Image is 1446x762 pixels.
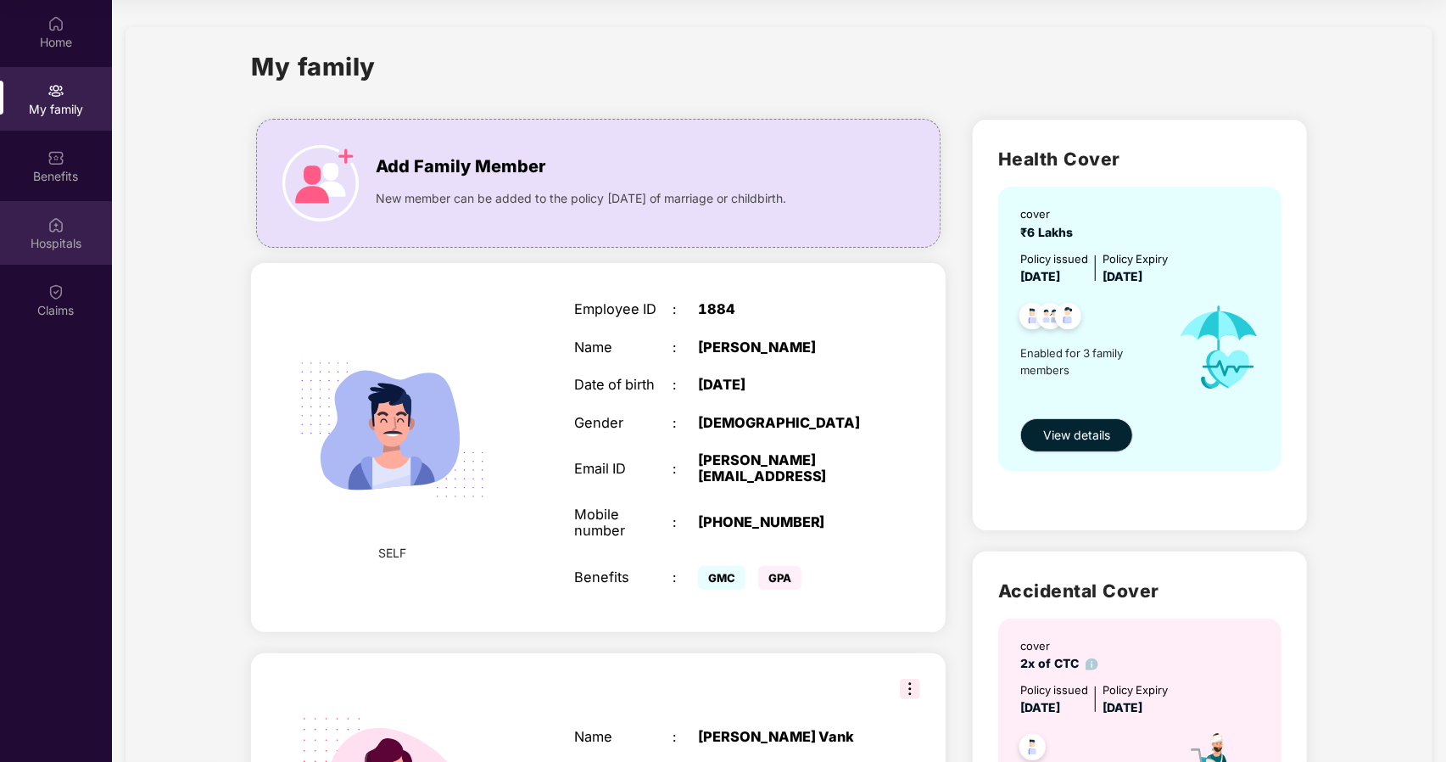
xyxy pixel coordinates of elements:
div: : [673,569,698,586]
div: Benefits [574,569,673,586]
img: svg+xml;base64,PHN2ZyBpZD0iQmVuZWZpdHMiIHhtbG5zPSJodHRwOi8vd3d3LnczLm9yZy8yMDAwL3N2ZyIgd2lkdGg9Ij... [47,149,64,166]
div: cover [1020,205,1080,222]
div: [PHONE_NUMBER] [698,514,871,530]
img: svg+xml;base64,PHN2ZyBpZD0iSG9zcGl0YWxzIiB4bWxucz0iaHR0cDovL3d3dy53My5vcmcvMjAwMC9zdmciIHdpZHRoPS... [47,216,64,233]
img: svg+xml;base64,PHN2ZyB4bWxucz0iaHR0cDovL3d3dy53My5vcmcvMjAwMC9zdmciIHdpZHRoPSI0OC45NDMiIGhlaWdodD... [1047,298,1089,339]
span: [DATE] [1103,269,1142,283]
div: Name [574,729,673,745]
div: Name [574,339,673,356]
div: Employee ID [574,301,673,317]
span: GMC [698,566,745,590]
span: ₹6 Lakhs [1020,225,1080,239]
div: Policy issued [1020,250,1088,267]
div: Policy Expiry [1103,250,1168,267]
img: svg+xml;base64,PHN2ZyB3aWR0aD0iMjAiIGhlaWdodD0iMjAiIHZpZXdCb3g9IjAgMCAyMCAyMCIgZmlsbD0ibm9uZSIgeG... [47,82,64,99]
img: info [1086,658,1098,671]
img: svg+xml;base64,PHN2ZyBpZD0iQ2xhaW0iIHhtbG5zPSJodHRwOi8vd3d3LnczLm9yZy8yMDAwL3N2ZyIgd2lkdGg9IjIwIi... [47,283,64,300]
h2: Health Cover [998,145,1281,173]
span: View details [1043,426,1110,445]
img: icon [282,145,359,221]
h1: My family [251,48,376,86]
div: : [673,729,698,745]
div: [DEMOGRAPHIC_DATA] [698,415,871,431]
div: [PERSON_NAME] Vank [698,729,871,745]
span: SELF [378,544,406,563]
img: svg+xml;base64,PHN2ZyB3aWR0aD0iMzIiIGhlaWdodD0iMzIiIHZpZXdCb3g9IjAgMCAzMiAzMiIgZmlsbD0ibm9uZSIgeG... [900,679,920,699]
div: : [673,514,698,530]
img: svg+xml;base64,PHN2ZyB4bWxucz0iaHR0cDovL3d3dy53My5vcmcvMjAwMC9zdmciIHdpZHRoPSI0OC45NDMiIGhlaWdodD... [1012,298,1053,339]
div: [DATE] [698,377,871,393]
span: Add Family Member [376,154,545,180]
span: GPA [758,566,801,590]
img: svg+xml;base64,PHN2ZyBpZD0iSG9tZSIgeG1sbnM9Imh0dHA6Ly93d3cudzMub3JnLzIwMDAvc3ZnIiB3aWR0aD0iMjAiIG... [47,15,64,32]
div: cover [1020,637,1098,654]
div: : [673,415,698,431]
span: 2x of CTC [1020,656,1098,670]
div: [PERSON_NAME] [698,339,871,356]
span: [DATE] [1020,700,1060,714]
img: svg+xml;base64,PHN2ZyB4bWxucz0iaHR0cDovL3d3dy53My5vcmcvMjAwMC9zdmciIHdpZHRoPSI0OC45MTUiIGhlaWdodD... [1030,298,1071,339]
div: : [673,339,698,356]
div: [PERSON_NAME][EMAIL_ADDRESS] [698,452,871,485]
img: icon [1162,286,1277,410]
h2: Accidental Cover [998,577,1281,605]
div: Policy issued [1020,681,1088,698]
div: Gender [574,415,673,431]
div: Email ID [574,461,673,477]
span: New member can be added to the policy [DATE] of marriage or childbirth. [376,189,786,208]
div: Policy Expiry [1103,681,1168,698]
span: [DATE] [1103,700,1142,714]
button: View details [1020,418,1133,452]
img: svg+xml;base64,PHN2ZyB4bWxucz0iaHR0cDovL3d3dy53My5vcmcvMjAwMC9zdmciIHdpZHRoPSIyMjQiIGhlaWdodD0iMT... [278,316,506,544]
div: : [673,377,698,393]
span: [DATE] [1020,269,1060,283]
div: Date of birth [574,377,673,393]
div: : [673,461,698,477]
div: 1884 [698,301,871,317]
span: Enabled for 3 family members [1020,345,1161,379]
div: : [673,301,698,317]
div: Mobile number [574,507,673,540]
